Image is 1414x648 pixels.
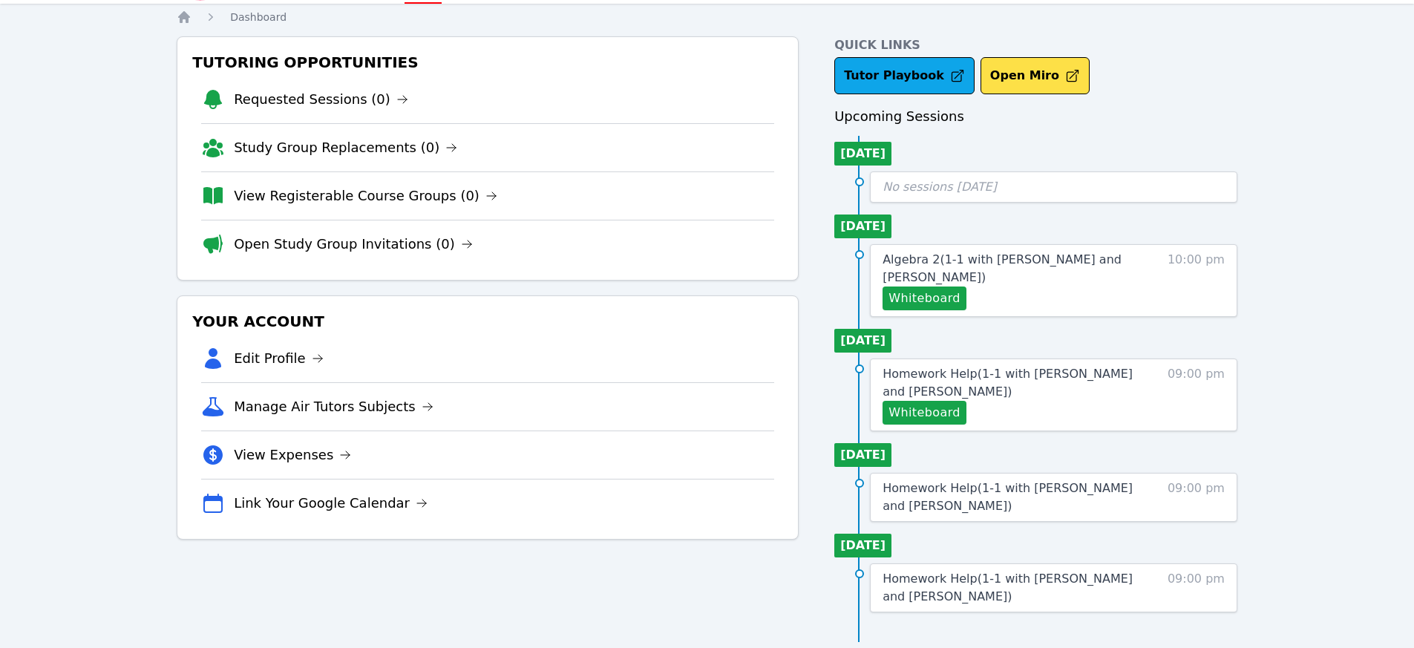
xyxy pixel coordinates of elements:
a: Open Study Group Invitations (0) [234,234,473,255]
a: Tutor Playbook [834,57,975,94]
a: View Expenses [234,445,351,465]
a: Homework Help(1-1 with [PERSON_NAME] and [PERSON_NAME]) [883,570,1139,606]
li: [DATE] [834,534,891,557]
button: Whiteboard [883,401,966,425]
span: Homework Help ( 1-1 with [PERSON_NAME] and [PERSON_NAME] ) [883,367,1133,399]
span: No sessions [DATE] [883,180,997,194]
h3: Upcoming Sessions [834,106,1237,127]
h4: Quick Links [834,36,1237,54]
span: Algebra 2 ( 1-1 with [PERSON_NAME] and [PERSON_NAME] ) [883,252,1122,284]
nav: Breadcrumb [177,10,1237,24]
button: Open Miro [981,57,1090,94]
a: Link Your Google Calendar [234,493,428,514]
span: Homework Help ( 1-1 with [PERSON_NAME] and [PERSON_NAME] ) [883,572,1133,603]
a: Homework Help(1-1 with [PERSON_NAME] and [PERSON_NAME]) [883,365,1139,401]
li: [DATE] [834,215,891,238]
a: Manage Air Tutors Subjects [234,396,433,417]
a: View Registerable Course Groups (0) [234,186,497,206]
span: Homework Help ( 1-1 with [PERSON_NAME] and [PERSON_NAME] ) [883,481,1133,513]
a: Requested Sessions (0) [234,89,408,110]
h3: Tutoring Opportunities [189,49,786,76]
h3: Your Account [189,308,786,335]
li: [DATE] [834,443,891,467]
span: 09:00 pm [1168,570,1225,606]
span: 10:00 pm [1168,251,1225,310]
span: 09:00 pm [1168,365,1225,425]
a: Homework Help(1-1 with [PERSON_NAME] and [PERSON_NAME]) [883,480,1139,515]
span: Dashboard [230,11,287,23]
a: Edit Profile [234,348,324,369]
a: Algebra 2(1-1 with [PERSON_NAME] and [PERSON_NAME]) [883,251,1139,287]
button: Whiteboard [883,287,966,310]
a: Study Group Replacements (0) [234,137,457,158]
a: Dashboard [230,10,287,24]
li: [DATE] [834,142,891,166]
span: 09:00 pm [1168,480,1225,515]
li: [DATE] [834,329,891,353]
